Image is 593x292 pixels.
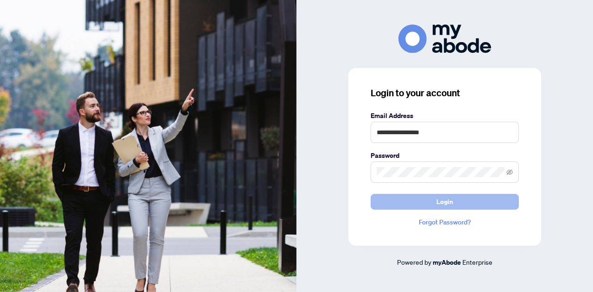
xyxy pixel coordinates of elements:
span: Login [436,194,453,209]
button: Login [371,194,519,210]
img: ma-logo [398,25,491,53]
span: eye-invisible [506,169,513,175]
span: Powered by [397,258,431,266]
h3: Login to your account [371,87,519,99]
label: Email Address [371,111,519,121]
a: myAbode [433,257,461,267]
a: Forgot Password? [371,217,519,227]
label: Password [371,150,519,161]
span: Enterprise [462,258,492,266]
